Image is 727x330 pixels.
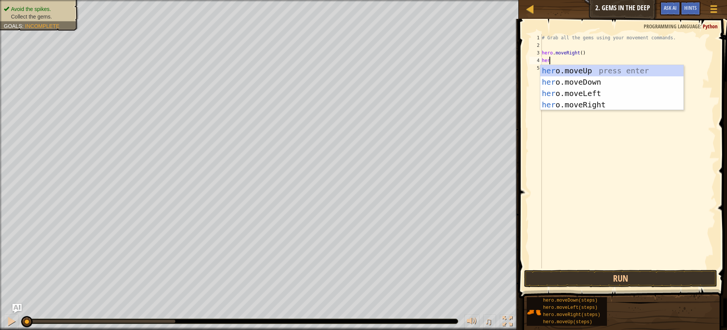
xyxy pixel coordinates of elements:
button: Ask AI [12,304,22,313]
span: hero.moveUp(steps) [543,319,592,325]
button: Toggle fullscreen [500,315,515,330]
li: Avoid the spikes. [4,5,73,13]
div: 5 [529,64,542,72]
span: Incomplete [25,23,59,29]
span: ♫ [485,316,492,327]
span: Python [703,23,718,30]
button: Adjust volume [464,315,479,330]
button: Show game menu [704,2,723,19]
div: 2 [529,42,542,49]
span: Goals [4,23,22,29]
span: hero.moveLeft(steps) [543,305,598,310]
li: Collect the gems. [4,13,73,20]
span: Avoid the spikes. [11,6,51,12]
button: Ask AI [660,2,680,15]
button: Ctrl + P: Pause [4,315,19,330]
button: Run [524,270,718,287]
span: Ask AI [664,4,677,11]
div: 1 [529,34,542,42]
div: 4 [529,57,542,64]
img: portrait.png [527,305,541,319]
button: ♫ [483,315,496,330]
span: hero.moveRight(steps) [543,312,600,318]
div: 3 [529,49,542,57]
span: : [700,23,703,30]
span: Programming language [644,23,700,30]
span: hero.moveDown(steps) [543,298,598,303]
span: Collect the gems. [11,14,52,20]
span: Hints [684,4,697,11]
span: : [22,23,25,29]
